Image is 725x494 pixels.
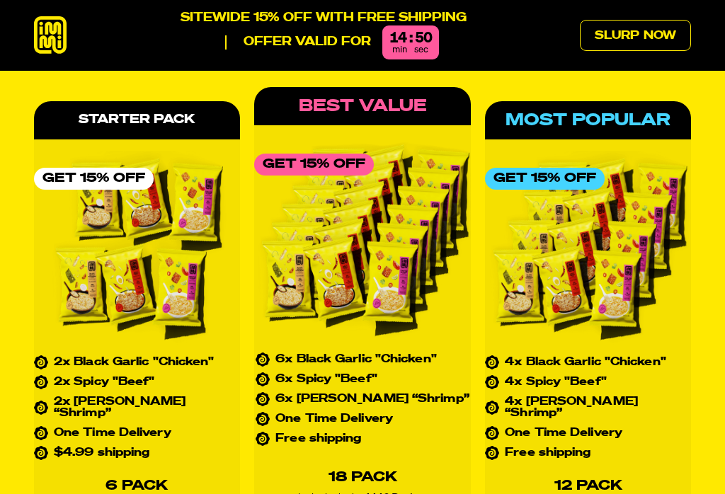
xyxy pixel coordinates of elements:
[256,374,469,385] li: 6x Spicy "Beef"
[225,35,371,50] p: Offer valid for
[554,478,622,493] div: 12 Pack
[485,101,691,139] div: Most Popular
[34,377,240,388] li: 2x Spicy "Beef"
[485,447,691,459] li: Free shipping
[485,377,691,388] li: 4x Spicy "Beef"
[485,357,691,368] li: 4x Black Garlic "Chicken"
[254,154,374,176] div: Get 15% Off
[256,394,469,405] li: 6x [PERSON_NAME] “Shrimp”
[34,447,240,459] li: $4.99 shipping
[485,396,691,419] li: 4x [PERSON_NAME] “Shrimp”
[256,413,469,425] li: One Time Delivery
[34,396,240,419] li: 2x [PERSON_NAME] “Shrimp”
[409,31,412,47] div: :
[415,31,432,47] div: 50
[34,427,240,439] li: One Time Delivery
[256,354,469,365] li: 6x Black Garlic "Chicken"
[414,45,428,54] span: sec
[485,168,605,190] div: Get 15% Off
[34,357,240,368] li: 2x Black Garlic "Chicken"
[254,87,472,125] div: Best Value
[329,470,397,484] div: 18 Pack
[34,168,154,190] div: Get 15% Off
[105,478,168,493] div: 6 Pack
[256,433,469,444] li: Free shipping
[485,427,691,439] li: One Time Delivery
[34,101,240,139] div: Starter Pack
[181,11,467,25] p: SITEWIDE 15% OFF WITH FREE SHIPPING
[389,31,406,47] div: 14
[392,45,407,54] span: min
[580,20,691,51] a: Slurp Now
